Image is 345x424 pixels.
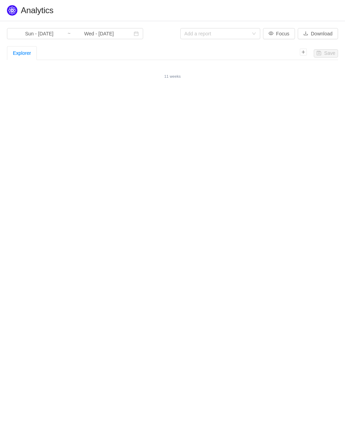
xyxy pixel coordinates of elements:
[300,49,307,56] i: icon: plus
[21,6,54,15] span: Analytics
[71,30,127,37] input: End date
[11,30,67,37] input: Start date
[298,28,338,39] button: icon: downloadDownload
[314,49,338,58] button: icon: saveSave
[13,46,31,60] div: Explorer
[164,74,181,78] small: 11 weeks
[263,28,295,39] button: icon: eyeFocus
[134,31,139,36] i: icon: calendar
[184,30,248,37] div: Add a report
[252,32,256,36] i: icon: down
[7,5,17,16] img: Quantify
